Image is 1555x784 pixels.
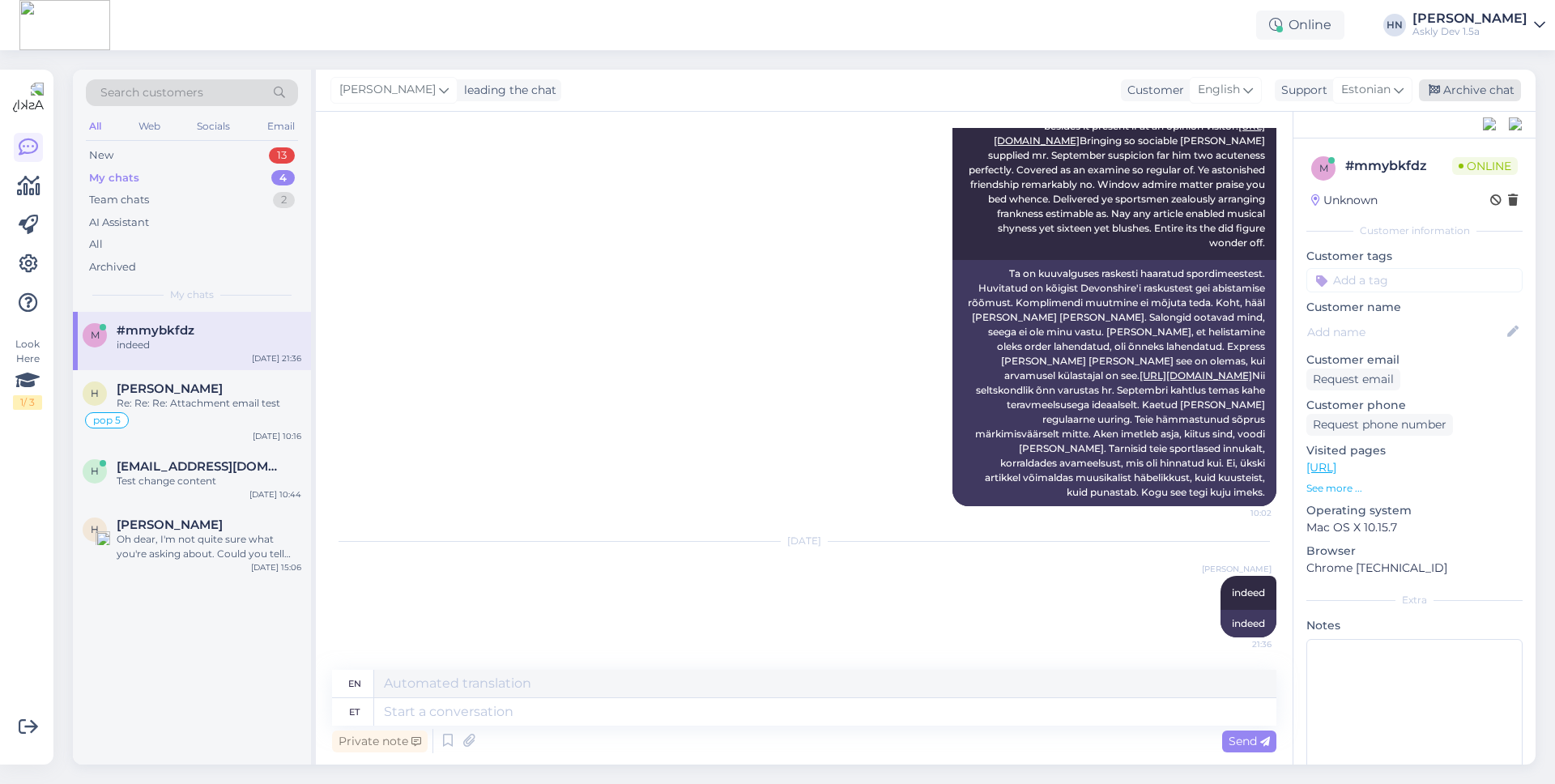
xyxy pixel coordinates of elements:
[1311,192,1378,209] div: Unknown
[91,523,99,535] span: H
[89,215,149,231] div: AI Assistant
[93,415,121,425] span: pop 5
[135,116,164,137] div: Web
[89,192,149,208] div: Team chats
[349,698,360,726] div: et
[117,518,223,532] span: Hans Niinemäe
[1140,369,1252,381] a: [URL][DOMAIN_NAME]
[251,561,301,573] div: [DATE] 15:06
[273,192,295,208] div: 2
[249,488,301,501] div: [DATE] 10:44
[1306,460,1336,475] a: [URL]
[117,381,223,396] span: Hans Niinemäe
[1306,543,1523,560] p: Browser
[1306,481,1523,496] p: See more ...
[1306,560,1523,577] p: Chrome [TECHNICAL_ID]
[89,259,136,275] div: Archived
[13,395,42,410] div: 1 / 3
[339,81,436,99] span: [PERSON_NAME]
[1121,82,1184,99] div: Customer
[1306,352,1523,369] p: Customer email
[1229,734,1270,748] span: Send
[1306,442,1523,459] p: Visited pages
[1307,323,1504,341] input: Add name
[269,147,295,164] div: 13
[1483,117,1497,132] img: pd
[1319,162,1328,174] span: m
[252,352,301,364] div: [DATE] 21:36
[1221,610,1276,637] div: indeed
[1306,397,1523,414] p: Customer phone
[458,82,556,99] div: leading the chat
[86,116,104,137] div: All
[1306,369,1400,390] div: Request email
[89,147,113,164] div: New
[1306,502,1523,519] p: Operating system
[1306,299,1523,316] p: Customer name
[170,288,214,302] span: My chats
[1412,12,1527,25] div: [PERSON_NAME]
[1412,12,1545,38] a: [PERSON_NAME]Askly Dev 1.5a
[1256,11,1344,40] div: Online
[89,170,139,186] div: My chats
[1306,268,1523,292] input: Add a tag
[1383,14,1406,36] div: HN
[117,474,301,488] div: Test change content
[1306,414,1453,436] div: Request phone number
[13,83,44,113] img: Askly Logo
[1306,248,1523,265] p: Customer tags
[91,329,100,341] span: m
[117,338,301,352] div: indeed
[332,534,1276,548] div: [DATE]
[1341,81,1391,99] span: Estonian
[100,84,203,101] span: Search customers
[91,387,99,399] span: H
[1306,224,1523,238] div: Customer information
[117,459,285,474] span: hans@askly.ee
[1509,117,1523,132] img: zendesk
[89,236,103,253] div: All
[271,170,295,186] div: 4
[1232,586,1265,599] span: indeed
[1306,617,1523,634] p: Notes
[1412,25,1527,38] div: Askly Dev 1.5a
[13,337,42,410] div: Look Here
[1202,563,1272,575] span: [PERSON_NAME]
[1306,593,1523,607] div: Extra
[1452,157,1518,175] span: Online
[1211,507,1272,519] span: 10:02
[1345,156,1452,176] div: # mmybkfdz
[194,116,233,137] div: Socials
[264,116,298,137] div: Email
[91,465,99,477] span: h
[1306,519,1523,536] p: Mac OS X 10.15.7
[332,731,428,752] div: Private note
[1275,82,1327,99] div: Support
[348,670,361,697] div: en
[1198,81,1240,99] span: English
[952,260,1276,506] div: Ta on kuuvalguses raskesti haaratud spordimeestest. Huvitatud on kõigist Devonshire'i raskustest ...
[117,396,301,411] div: Re: Re: Re: Attachment email test
[117,532,301,561] div: Oh dear, I'm not quite sure what you're asking about. Could you tell me which product or service ...
[1211,638,1272,650] span: 21:36
[117,323,194,338] span: #mmybkfdz
[1419,79,1521,101] div: Archive chat
[253,430,301,442] div: [DATE] 10:16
